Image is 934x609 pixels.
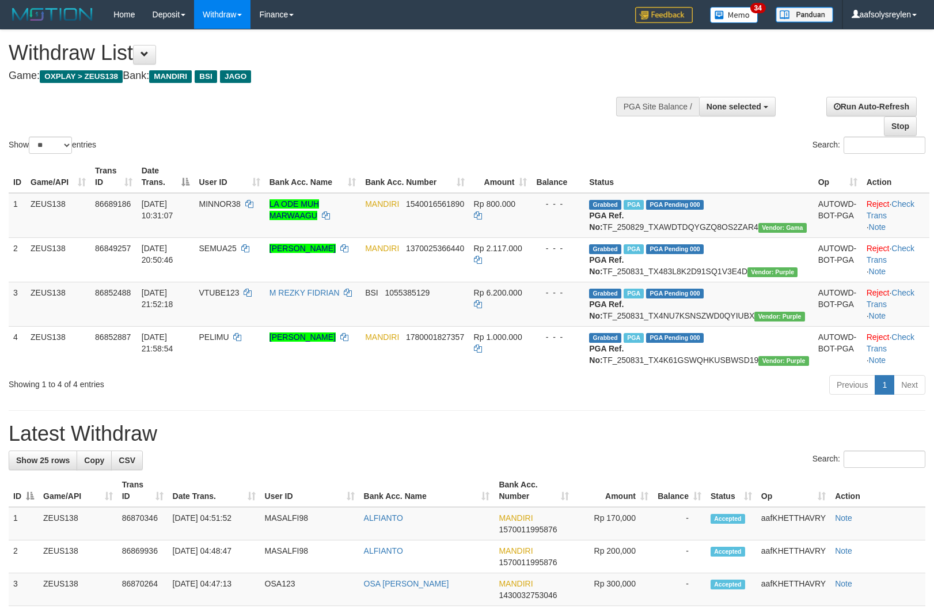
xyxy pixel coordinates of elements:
div: - - - [536,287,580,298]
span: JAGO [220,70,251,83]
td: - [653,540,706,573]
span: Copy 1540016561890 to clipboard [406,199,464,209]
a: [PERSON_NAME] [269,244,336,253]
span: Vendor URL: https://trx4.1velocity.biz [747,267,798,277]
td: [DATE] 04:47:13 [168,573,260,606]
h4: Game: Bank: [9,70,611,82]
td: 86869936 [117,540,168,573]
a: Check Trans [867,244,914,264]
span: Grabbed [589,244,621,254]
td: MASALFI98 [260,507,359,540]
span: Marked by aafsreyleap [624,244,644,254]
div: - - - [536,243,580,254]
span: MANDIRI [149,70,192,83]
span: MINNOR38 [199,199,240,209]
td: 3 [9,573,39,606]
td: aafKHETTHAVRY [757,573,830,606]
td: ZEUS138 [39,507,117,540]
img: Feedback.jpg [635,7,693,23]
span: Copy 1430032753046 to clipboard [499,591,557,600]
td: AUTOWD-BOT-PGA [814,282,862,326]
th: User ID: activate to sort column ascending [260,474,359,507]
th: Trans ID: activate to sort column ascending [90,160,137,193]
span: PGA Pending [646,244,704,254]
a: Reject [867,332,890,342]
span: PGA Pending [646,200,704,210]
span: Marked by aafkaynarin [624,200,644,210]
img: Button%20Memo.svg [710,7,758,23]
td: ZEUS138 [26,237,90,282]
span: Copy 1570011995876 to clipboard [499,525,557,534]
input: Search: [844,451,925,468]
b: PGA Ref. No: [589,255,624,276]
td: TF_250829_TXAWDTDQYGZQ8OS2ZAR4 [584,193,813,238]
td: · · [862,326,929,370]
span: 86852887 [95,332,131,342]
span: Marked by aafsolysreylen [624,333,644,343]
a: Note [869,222,886,232]
td: ZEUS138 [26,326,90,370]
th: Balance: activate to sort column ascending [653,474,706,507]
span: MANDIRI [365,332,399,342]
input: Search: [844,137,925,154]
div: - - - [536,198,580,210]
a: Copy [77,451,112,470]
td: aafKHETTHAVRY [757,540,830,573]
td: 2 [9,540,39,573]
td: 1 [9,507,39,540]
td: [DATE] 04:48:47 [168,540,260,573]
th: Trans ID: activate to sort column ascending [117,474,168,507]
a: Note [835,546,852,555]
a: Note [869,355,886,365]
a: Check Trans [867,332,914,353]
span: Accepted [711,580,745,589]
th: Balance [531,160,584,193]
span: Grabbed [589,333,621,343]
b: PGA Ref. No: [589,344,624,365]
td: MASALFI98 [260,540,359,573]
a: CSV [111,451,143,470]
span: [DATE] 21:52:18 [142,288,173,309]
span: 86689186 [95,199,131,209]
button: None selected [699,97,776,116]
td: OSA123 [260,573,359,606]
td: 86870346 [117,507,168,540]
a: Show 25 rows [9,451,77,470]
b: PGA Ref. No: [589,300,624,320]
th: Date Trans.: activate to sort column ascending [168,474,260,507]
th: Op: activate to sort column ascending [814,160,862,193]
span: OXPLAY > ZEUS138 [40,70,123,83]
th: Op: activate to sort column ascending [757,474,830,507]
a: Note [869,311,886,320]
span: Marked by aafsolysreylen [624,289,644,298]
td: AUTOWD-BOT-PGA [814,237,862,282]
span: MANDIRI [365,199,399,209]
a: 1 [875,375,894,395]
h1: Latest Withdraw [9,422,925,445]
td: ZEUS138 [26,282,90,326]
span: 86852488 [95,288,131,297]
td: 4 [9,326,26,370]
h1: Withdraw List [9,41,611,65]
span: PGA Pending [646,333,704,343]
span: Vendor URL: https://trx31.1velocity.biz [758,223,807,233]
a: Note [869,267,886,276]
td: TF_250831_TX483L8K2D91SQ1V3E4D [584,237,813,282]
span: Grabbed [589,289,621,298]
span: MANDIRI [365,244,399,253]
a: M REZKY FIDRIAN [269,288,340,297]
td: 2 [9,237,26,282]
span: [DATE] 10:31:07 [142,199,173,220]
span: [DATE] 21:58:54 [142,332,173,353]
td: · · [862,282,929,326]
span: Accepted [711,514,745,524]
select: Showentries [29,137,72,154]
th: ID: activate to sort column descending [9,474,39,507]
th: Action [830,474,925,507]
span: 34 [750,3,766,13]
td: AUTOWD-BOT-PGA [814,326,862,370]
a: Next [894,375,925,395]
img: MOTION_logo.png [9,6,96,23]
span: MANDIRI [499,579,533,588]
a: Note [835,579,852,588]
